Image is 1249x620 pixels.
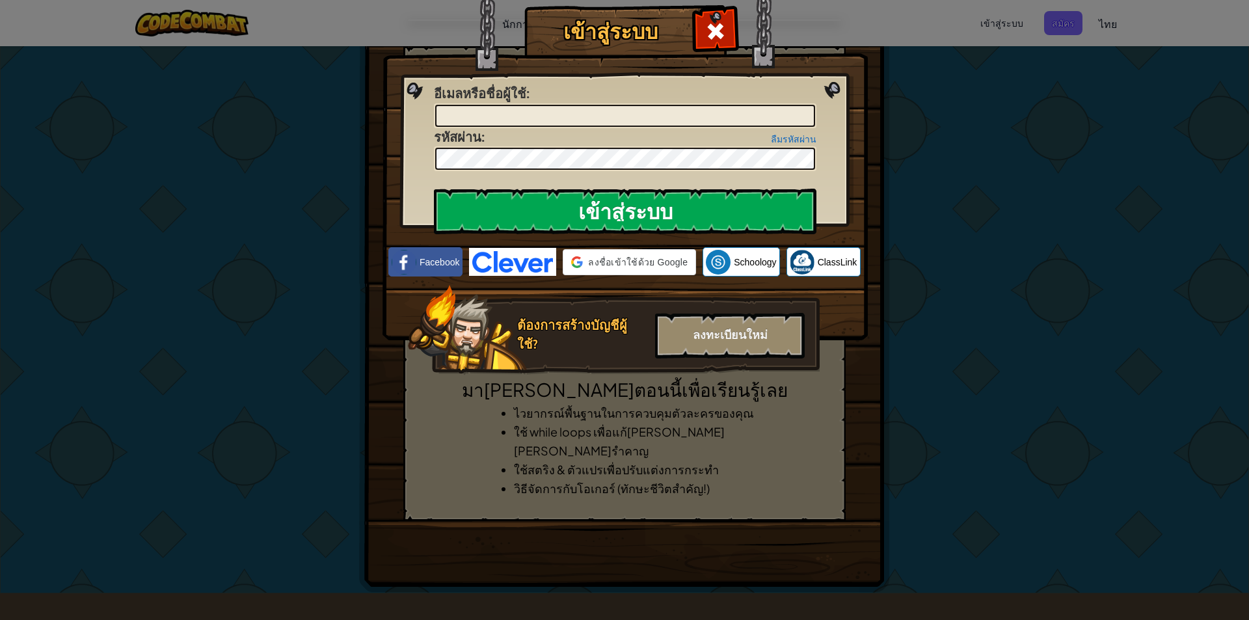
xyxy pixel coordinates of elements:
div: ลงชื่อเข้าใช้ด้วย Google [563,249,696,275]
a: ลืมรหัสผ่าน [771,134,816,144]
span: รหัสผ่าน [434,128,481,146]
img: classlink-logo-small.png [790,250,814,275]
div: ต้องการสร้างบัญชีผู้ใช้? [517,316,647,353]
span: อีเมลหรือชื่อผู้ใช้ [434,85,526,102]
span: Schoology [734,256,776,269]
div: ลงทะเบียนใหม่ [655,313,805,358]
img: facebook_small.png [392,250,416,275]
span: ลงชื่อเข้าใช้ด้วย Google [588,256,688,269]
img: clever-logo-blue.png [469,248,556,276]
label: : [434,85,530,103]
input: เข้าสู่ระบบ [434,189,816,234]
label: : [434,128,485,147]
img: schoology.png [706,250,731,275]
h1: เข้าสู่ระบบ [528,20,693,43]
span: ClassLink [818,256,857,269]
span: Facebook [420,256,459,269]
